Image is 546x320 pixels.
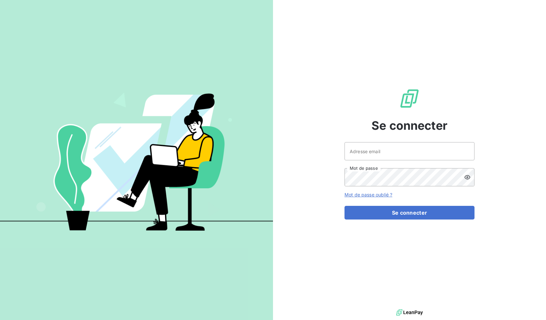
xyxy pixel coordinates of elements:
span: Se connecter [371,117,448,134]
img: Logo LeanPay [399,88,420,109]
a: Mot de passe oublié ? [344,192,392,197]
input: placeholder [344,142,474,160]
button: Se connecter [344,206,474,220]
img: logo [396,308,423,317]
